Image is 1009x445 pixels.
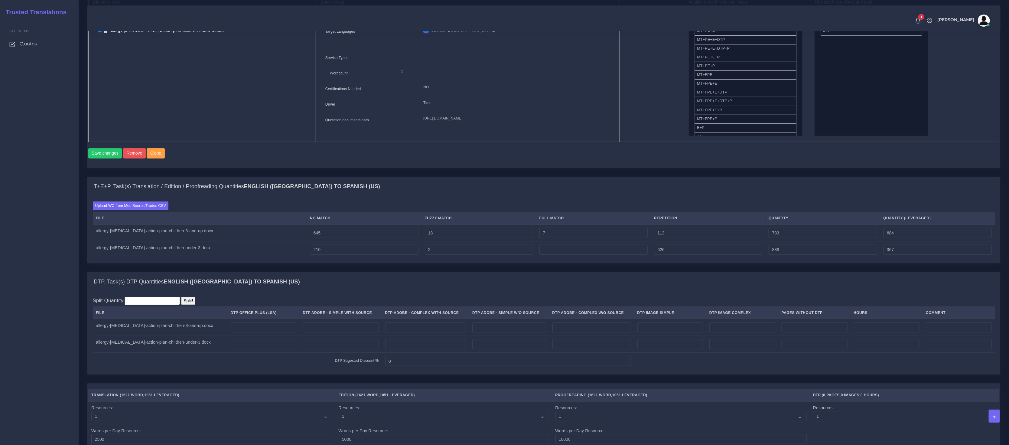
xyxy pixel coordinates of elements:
[5,38,74,50] a: Quotes
[778,307,851,319] th: Pages Without DTP
[536,212,651,224] th: Full Match
[87,177,1000,196] div: T+E+P, Task(s) Translation / Edition / Proofreading QuantitiesEnglish ([GEOGRAPHIC_DATA]) TO Span...
[227,307,300,319] th: DTP Office Plus (LSA)
[861,393,878,397] span: 0 Hours
[2,7,67,17] a: Trusted Translations
[325,29,355,34] label: Target Languages
[20,41,37,47] span: Quotes
[918,14,924,20] span: 1
[94,183,380,190] h4: T+E+P, Task(s) Translation / Edition / Proofreading Quantities
[695,35,796,44] li: MT+PE+E+DTP
[123,148,146,159] button: Remove
[766,212,880,224] th: Quantity
[87,292,1000,375] div: DTP, Task(s) DTP QuantitiesEnglish ([GEOGRAPHIC_DATA]) TO Spanish (US)
[549,307,634,319] th: DTP Adobe - Complex W/O Source
[123,148,147,159] a: Remove
[93,224,307,241] td: allergy-[MEDICAL_DATA]-action-plan-children-3-and-up.docx
[93,241,307,258] td: allergy-[MEDICAL_DATA]-action-plan-children-under-3.docx
[695,88,796,97] li: MT+FPE+E+DTP
[300,307,382,319] th: DTP Adobe - Simple With Source
[612,393,646,397] span: 1051 Leveraged
[978,15,990,27] img: avatar
[164,279,300,285] b: English ([GEOGRAPHIC_DATA]) TO Spanish (US)
[695,79,796,88] li: MT+FPE+E
[706,307,779,319] th: DTP Image Complex
[87,196,1000,263] div: T+E+P, Task(s) Translation / Edition / Proofreading QuantitiesEnglish ([GEOGRAPHIC_DATA]) TO Span...
[401,69,606,75] p: 1
[821,26,922,35] li: DTP
[144,393,178,397] span: 1051 Leveraged
[93,307,228,319] th: File
[325,102,335,107] label: Driver
[880,212,995,224] th: Quantity (Leveraged)
[380,393,414,397] span: 1051 Leveraged
[93,319,228,336] td: allergy-[MEDICAL_DATA]-action-plan-children-3-and-up.docx
[423,100,610,106] p: Time
[695,97,796,106] li: MT+FPE+E+DTP+P
[93,212,307,224] th: File
[335,358,379,363] label: DTP Sugested Discount %
[823,393,840,397] span: 0 Pages
[589,393,611,397] span: 1621 Word
[695,53,796,62] li: MT+PE+E+P
[634,307,706,319] th: DTP Image Simple
[695,132,796,141] li: T+E
[2,8,67,16] h2: Trusted Translations
[422,212,536,224] th: Fuzzy Match
[147,148,165,159] button: Clone
[325,86,361,92] label: Certifications Needed
[651,212,766,224] th: Repetition
[913,17,923,24] a: 1
[469,307,549,319] th: DTP Adobe - Simple W/O Source
[121,393,143,397] span: 1621 Word
[934,15,992,27] a: [PERSON_NAME]avatar
[93,336,228,353] td: allergy-[MEDICAL_DATA]-action-plan-children-under-3.docx
[335,389,552,401] th: Edition ( , )
[93,297,124,304] label: Split Quantity
[937,18,975,22] span: [PERSON_NAME]
[695,106,796,115] li: MT+FPE+E+P
[382,307,469,319] th: DTP Adobe - Complex With Source
[87,272,1000,292] div: DTP, Task(s) DTP QuantitiesEnglish ([GEOGRAPHIC_DATA]) TO Spanish (US)
[94,279,300,285] h4: DTP, Task(s) DTP Quantities
[423,84,610,90] p: NO
[325,55,348,61] label: Service Type:
[307,212,422,224] th: No Match
[147,148,166,159] a: Clone
[695,44,796,53] li: MT+PE+E+DTP+P
[357,393,379,397] span: 1621 Word
[695,26,796,35] li: MT+PE+E
[88,148,122,159] button: Save changes
[923,307,995,319] th: Comment
[325,117,369,123] label: Quotation documents path
[423,115,610,122] p: [URL][DOMAIN_NAME]
[851,307,923,319] th: Hours
[9,29,29,33] span: Sections
[88,389,336,401] th: Translation ( , )
[552,389,810,401] th: Proofreading ( , )
[93,201,169,210] label: Upload WC from MemSource/Trados CSV
[810,389,1000,401] th: DTP ( , , )
[330,70,348,76] label: Wordcount
[695,115,796,124] li: MT+FPE+P
[244,183,380,189] b: English ([GEOGRAPHIC_DATA]) TO Spanish (US)
[841,393,859,397] span: 0 Images
[181,297,195,305] input: Split!
[695,123,796,133] li: E+P
[695,62,796,71] li: MT+PE+P
[695,70,796,80] li: MT+FPE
